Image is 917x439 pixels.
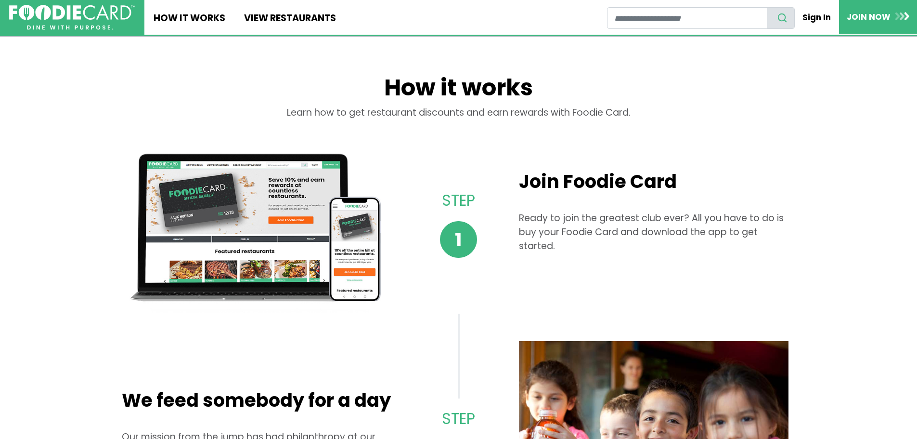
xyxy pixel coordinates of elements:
span: 1 [440,221,477,258]
p: Step [422,408,495,430]
button: search [767,7,795,29]
div: Learn how to get restaurant discounts and earn rewards with Foodie Card. [122,106,796,134]
input: restaurant search [607,7,767,29]
h1: How it works [122,74,796,106]
h2: We feed somebody for a day [122,389,391,412]
p: Ready to join the greatest club ever? All you have to do is buy your Foodie Card and download the... [519,212,788,253]
img: FoodieCard; Eat, Drink, Save, Donate [9,5,135,30]
p: Step [422,189,495,212]
h2: Join Foodie Card [519,171,788,193]
a: Sign In [795,7,839,28]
